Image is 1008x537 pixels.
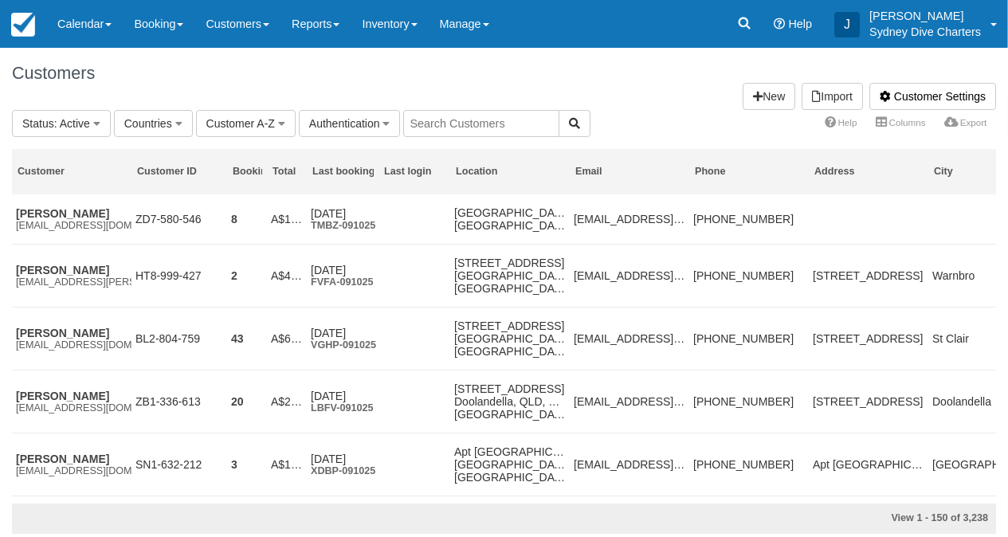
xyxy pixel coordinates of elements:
[267,194,307,245] td: A$1,840.54
[570,194,689,245] td: katehead@y7mail.com
[227,245,267,308] td: 2
[267,370,307,433] td: A$2,723.39
[227,194,267,245] td: 8
[18,165,127,178] div: Customer
[233,165,262,178] div: Bookings
[695,165,804,178] div: Phone
[16,402,127,414] em: [EMAIL_ADDRESS][DOMAIN_NAME]
[312,165,374,178] div: Last booking
[809,433,928,496] td: Apt 2801, Centara Hotel & Residences
[267,433,307,496] td: A$1,056.24
[16,327,109,339] a: [PERSON_NAME]
[743,83,795,110] a: New
[450,245,570,308] td: 6 Durban place Warnbro WA 6169Warnbro, WA, 6169Australia
[814,165,924,178] div: Address
[311,220,375,231] a: TMBZ-091025
[311,339,376,351] a: VGHP-091025
[570,245,689,308] td: sharni.clifford@gmail.com
[12,110,111,137] button: Status: Active
[16,390,109,402] a: [PERSON_NAME]
[935,112,996,134] a: Export
[450,433,570,496] td: Apt 2801, Centara Hotel & ResidencesDoha, NSW, ZONE 61Qatar
[16,465,127,476] em: [EMAIL_ADDRESS][DOMAIN_NAME]
[809,245,928,308] td: 6 Durban place Warnbro WA 6169
[570,308,689,370] td: malcolg@bigpond.net.au
[227,370,267,433] td: 20
[307,308,378,370] td: Oct 9VGHP-091025
[12,308,131,370] td: Malcolm Griffinmalcolg@bigpond.net.au
[267,245,307,308] td: A$467.36
[16,453,109,465] a: [PERSON_NAME]
[131,245,227,308] td: HT8-999-427
[231,395,244,408] a: 20
[16,339,127,351] em: [EMAIL_ADDRESS][DOMAIN_NAME]
[267,308,307,370] td: A$6,245.78
[227,308,267,370] td: 43
[815,112,866,134] a: Help
[689,370,809,433] td: +61439997670
[689,194,809,245] td: +61429831721
[309,117,380,130] span: Authentication
[137,165,222,178] div: Customer ID
[450,370,570,433] td: 20/56 Sophie PlaceDoolandella, QLD, 4077Australia
[450,308,570,370] td: 9 Erie PlaceSt Clair, NSW, 2759Australia
[311,465,375,476] a: XDBP-091025
[12,64,996,83] h1: Customers
[809,370,928,433] td: 20/56 Sophie Place
[456,165,565,178] div: Location
[869,83,996,110] a: Customer Settings
[22,117,54,130] span: Status
[311,402,373,414] a: LBFV-091025
[809,308,928,370] td: 9 Erie Place
[866,112,935,134] a: Columns
[689,433,809,496] td: +97433271583
[307,433,378,496] td: Oct 9XDBP-091025
[206,117,275,130] span: Customer A-Z
[16,276,127,288] em: [EMAIL_ADDRESS][PERSON_NAME][DOMAIN_NAME]
[231,332,244,345] a: 43
[570,433,689,496] td: matthiascomfort@gmail.com
[11,13,35,37] img: checkfront-main-nav-mini-logo.png
[774,18,785,29] i: Help
[131,308,227,370] td: BL2-804-759
[834,12,860,37] div: J
[131,194,227,245] td: ZD7-580-546
[54,117,90,130] span: : Active
[16,264,109,276] a: [PERSON_NAME]
[802,83,863,110] a: Import
[788,18,812,30] span: Help
[450,194,570,245] td: NSWAustralia
[676,512,988,526] div: View 1 - 150 of 3,238
[311,276,373,288] a: FVFA-091025
[307,245,378,308] td: Oct 9FVFA-091025
[570,370,689,433] td: cel_1981@yahoo.com
[196,110,296,137] button: Customer A-Z
[131,433,227,496] td: SN1-632-212
[12,194,131,245] td: Kate Headkatehead@y7mail.com
[403,110,559,137] input: Search Customers
[299,110,401,137] button: Authentication
[124,117,172,130] span: Countries
[12,245,131,308] td: Sharni Cliffordsharni.clifford@gmail.com
[131,370,227,433] td: ZB1-336-613
[307,194,378,245] td: Oct 9TMBZ-091025
[689,308,809,370] td: +61423421075
[12,370,131,433] td: Carl Linkenbaghcel_1981@yahoo.com
[575,165,684,178] div: Email
[307,370,378,433] td: Oct 9LBFV-091025
[384,165,445,178] div: Last login
[12,433,131,496] td: Matthias Comfortmatthiascomfort@gmail.com
[114,110,193,137] button: Countries
[273,165,302,178] div: Total
[16,207,109,220] a: [PERSON_NAME]
[231,269,237,282] a: 2
[231,213,237,225] a: 8
[815,112,996,136] ul: More
[689,245,809,308] td: +61417934030
[231,458,237,471] a: 3
[16,220,127,231] em: [EMAIL_ADDRESS][DOMAIN_NAME]
[227,433,267,496] td: 3
[869,8,981,24] p: [PERSON_NAME]
[869,24,981,40] p: Sydney Dive Charters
